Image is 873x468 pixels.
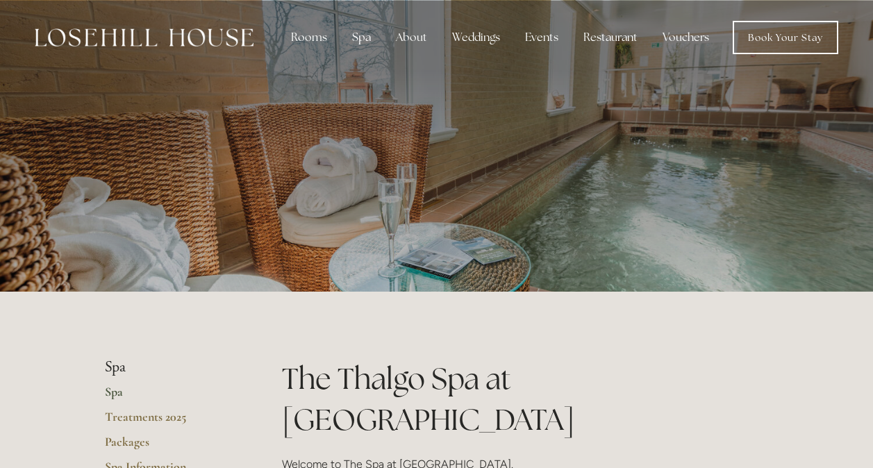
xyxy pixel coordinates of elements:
[105,434,238,459] a: Packages
[35,28,253,47] img: Losehill House
[572,24,649,51] div: Restaurant
[441,24,511,51] div: Weddings
[341,24,382,51] div: Spa
[651,24,720,51] a: Vouchers
[105,358,238,376] li: Spa
[282,358,769,440] h1: The Thalgo Spa at [GEOGRAPHIC_DATA]
[514,24,569,51] div: Events
[385,24,438,51] div: About
[105,384,238,409] a: Spa
[280,24,338,51] div: Rooms
[733,21,838,54] a: Book Your Stay
[105,409,238,434] a: Treatments 2025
